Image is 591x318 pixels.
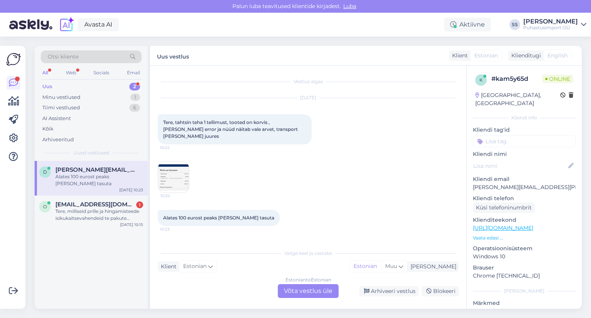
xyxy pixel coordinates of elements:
[158,162,189,192] img: Attachment
[42,125,53,133] div: Kõik
[119,187,143,193] div: [DATE] 10:23
[160,193,189,199] span: 10:22
[78,18,119,31] a: Avasta AI
[473,234,576,241] p: Vaata edasi ...
[64,68,78,78] div: Web
[474,52,498,60] span: Estonian
[473,162,567,170] input: Lisa nimi
[158,94,459,101] div: [DATE]
[523,18,578,25] div: [PERSON_NAME]
[158,78,459,85] div: Vestlus algas
[491,74,542,84] div: # kam5y65d
[444,18,491,32] div: Aktiivne
[42,83,52,90] div: Uus
[473,194,576,203] p: Kliendi telefon
[285,276,331,283] div: Estonian to Estonian
[125,68,142,78] div: Email
[473,150,576,158] p: Kliendi nimi
[42,104,80,112] div: Tiimi vestlused
[473,126,576,134] p: Kliendi tag'id
[350,261,381,272] div: Estonian
[473,175,576,183] p: Kliendi email
[48,53,78,61] span: Otsi kliente
[548,52,568,60] span: English
[158,263,177,271] div: Klient
[42,94,80,101] div: Minu vestlused
[55,208,143,222] div: Tere, milliseid prille ja hingamisteede isikukaitsevahendeid te pakute happeliste ainetega töötam...
[473,272,576,280] p: Chrome [TECHNICAL_ID]
[473,224,533,231] a: [URL][DOMAIN_NAME]
[43,204,47,209] span: o
[42,136,74,144] div: Arhiveeritud
[523,25,578,31] div: Puhastusimport OÜ
[473,216,576,224] p: Klienditeekond
[41,68,50,78] div: All
[473,114,576,121] div: Kliendi info
[473,244,576,253] p: Operatsioonisüsteem
[359,286,419,296] div: Arhiveeri vestlus
[160,226,189,232] span: 10:23
[130,94,140,101] div: 1
[473,264,576,272] p: Brauser
[120,222,143,228] div: [DATE] 10:15
[55,173,143,187] div: Alates 100 eurost peaks [PERSON_NAME] tasuta
[163,215,274,221] span: Alates 100 eurost peaks [PERSON_NAME] tasuta
[475,91,560,107] div: [GEOGRAPHIC_DATA], [GEOGRAPHIC_DATA]
[473,299,576,307] p: Märkmed
[473,183,576,191] p: [PERSON_NAME][EMAIL_ADDRESS][PERSON_NAME][DOMAIN_NAME]
[163,119,299,139] span: Tere, tahtsin teha 1 tellimust, tooted on korvis , [PERSON_NAME] error ja nüüd näitab vale arvet,...
[183,262,207,271] span: Estonian
[278,284,339,298] div: Võta vestlus üle
[129,104,140,112] div: 6
[92,68,111,78] div: Socials
[55,166,135,173] span: dagmar.roos@allspark.ee
[422,286,459,296] div: Blokeeri
[160,145,189,151] span: 10:22
[73,149,109,156] span: Uued vestlused
[473,288,576,295] div: [PERSON_NAME]
[158,250,459,257] div: Valige keel ja vastake
[473,203,535,213] div: Küsi telefoninumbrit
[479,77,483,83] span: k
[509,19,520,30] div: SS
[42,115,71,122] div: AI Assistent
[508,52,541,60] div: Klienditugi
[129,83,140,90] div: 2
[55,201,135,208] span: ounapkarin74@gmail.com
[6,52,21,67] img: Askly Logo
[136,201,143,208] div: 1
[341,3,359,10] span: Luba
[385,263,397,269] span: Muu
[157,50,189,61] label: Uus vestlus
[43,169,47,175] span: d
[473,136,576,147] input: Lisa tag
[58,17,75,33] img: explore-ai
[407,263,456,271] div: [PERSON_NAME]
[449,52,468,60] div: Klient
[542,75,573,83] span: Online
[473,253,576,261] p: Windows 10
[523,18,586,31] a: [PERSON_NAME]Puhastusimport OÜ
